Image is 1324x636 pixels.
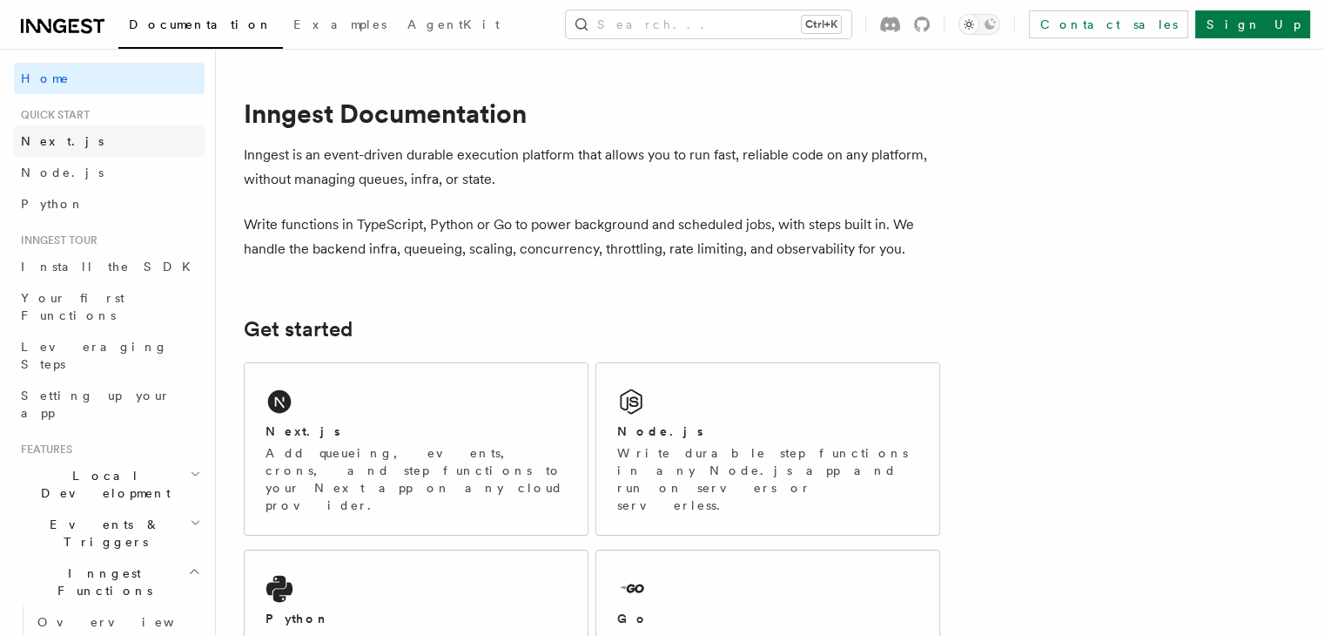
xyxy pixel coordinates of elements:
p: Write functions in TypeScript, Python or Go to power background and scheduled jobs, with steps bu... [244,213,940,261]
span: Examples [293,17,386,31]
span: Inngest tour [14,233,97,247]
a: Home [14,63,205,94]
a: Python [14,188,205,220]
span: AgentKit [407,17,500,31]
span: Inngest Functions [14,565,188,599]
a: Node.jsWrite durable step functions in any Node.js app and run on servers or serverless. [595,362,940,536]
button: Search...Ctrl+K [566,10,851,38]
span: Overview [37,615,217,629]
span: Python [21,197,84,211]
h2: Node.js [617,423,703,440]
span: Node.js [21,166,104,179]
kbd: Ctrl+K [802,16,841,33]
a: Your first Functions [14,282,205,331]
span: Leveraging Steps [21,340,168,371]
span: Home [21,70,70,87]
a: Get started [244,317,353,342]
p: Inngest is an event-driven durable execution platform that allows you to run fast, reliable code ... [244,143,940,192]
span: Next.js [21,134,104,148]
button: Toggle dark mode [958,14,1000,35]
a: Leveraging Steps [14,331,205,380]
span: Setting up your app [21,389,171,420]
a: AgentKit [397,5,510,47]
button: Inngest Functions [14,558,205,606]
a: Sign Up [1195,10,1310,38]
a: Examples [283,5,397,47]
span: Documentation [129,17,272,31]
span: Quick start [14,108,90,122]
a: Next.js [14,125,205,157]
h2: Python [265,610,330,627]
a: Next.jsAdd queueing, events, crons, and step functions to your Next app on any cloud provider. [244,362,588,536]
p: Add queueing, events, crons, and step functions to your Next app on any cloud provider. [265,444,567,514]
a: Contact sales [1029,10,1188,38]
button: Local Development [14,460,205,509]
a: Setting up your app [14,380,205,429]
h2: Go [617,610,649,627]
a: Documentation [118,5,283,49]
span: Events & Triggers [14,516,190,551]
button: Events & Triggers [14,509,205,558]
a: Node.js [14,157,205,188]
span: Features [14,443,72,457]
span: Install the SDK [21,260,201,274]
span: Your first Functions [21,291,124,322]
span: Local Development [14,467,190,502]
a: Install the SDK [14,251,205,282]
h1: Inngest Documentation [244,98,940,129]
h2: Next.js [265,423,340,440]
p: Write durable step functions in any Node.js app and run on servers or serverless. [617,444,918,514]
